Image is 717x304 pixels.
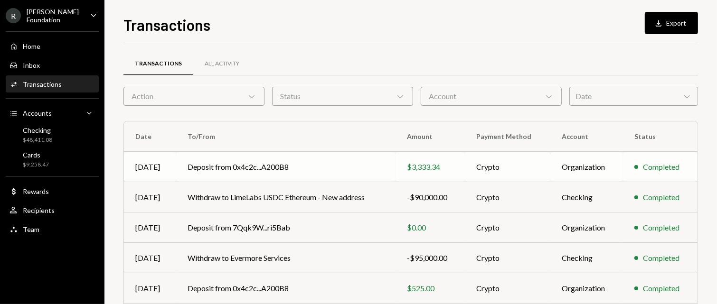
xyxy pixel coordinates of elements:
th: Account [550,121,623,152]
div: All Activity [205,60,239,68]
div: Completed [643,222,679,233]
td: Organization [550,212,623,243]
div: Action [123,87,264,106]
th: Amount [396,121,465,152]
td: Deposit from 7Qqk9W...ri5Bab [176,212,396,243]
h1: Transactions [123,15,210,34]
td: Checking [550,243,623,273]
td: Organization [550,152,623,182]
div: Home [23,42,40,50]
div: Completed [643,252,679,264]
a: Inbox [6,56,99,74]
div: Transactions [135,60,182,68]
div: [DATE] [135,283,165,294]
td: Crypto [465,212,550,243]
td: Withdraw to LimeLabs USDC Ethereum - New address [176,182,396,212]
td: Deposit from 0x4c2c...A200B8 [176,273,396,304]
button: Export [645,12,698,34]
a: Recipients [6,202,99,219]
a: Transactions [123,52,193,76]
div: Team [23,225,39,233]
div: -$90,000.00 [407,192,453,203]
td: Deposit from 0x4c2c...A200B8 [176,152,396,182]
div: Accounts [23,109,52,117]
div: $525.00 [407,283,453,294]
div: $0.00 [407,222,453,233]
td: Crypto [465,182,550,212]
div: [DATE] [135,161,165,173]
a: All Activity [193,52,251,76]
a: Rewards [6,183,99,200]
div: [DATE] [135,222,165,233]
div: Inbox [23,61,40,69]
div: [PERSON_NAME] Foundation [27,8,83,24]
div: Completed [643,283,679,294]
a: Transactions [6,75,99,92]
div: Rewards [23,187,49,195]
div: R [6,8,21,23]
a: Checking$48,411.08 [6,123,99,146]
a: Accounts [6,104,99,121]
div: Recipients [23,206,55,214]
div: Cards [23,151,49,159]
div: Completed [643,192,679,203]
div: Completed [643,161,679,173]
div: -$95,000.00 [407,252,453,264]
th: Date [124,121,176,152]
div: Date [569,87,698,106]
div: $48,411.08 [23,136,52,144]
td: Crypto [465,152,550,182]
div: [DATE] [135,192,165,203]
div: Checking [23,126,52,134]
th: Payment Method [465,121,550,152]
div: Status [272,87,413,106]
div: Transactions [23,80,62,88]
div: $9,258.47 [23,161,49,169]
div: $3,333.34 [407,161,453,173]
div: [DATE] [135,252,165,264]
td: Withdraw to Evermore Services [176,243,396,273]
th: Status [623,121,698,152]
td: Checking [550,182,623,212]
a: Cards$9,258.47 [6,148,99,171]
div: Account [421,87,562,106]
td: Crypto [465,273,550,304]
a: Home [6,37,99,55]
th: To/From [176,121,396,152]
td: Organization [550,273,623,304]
td: Crypto [465,243,550,273]
a: Team [6,221,99,238]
